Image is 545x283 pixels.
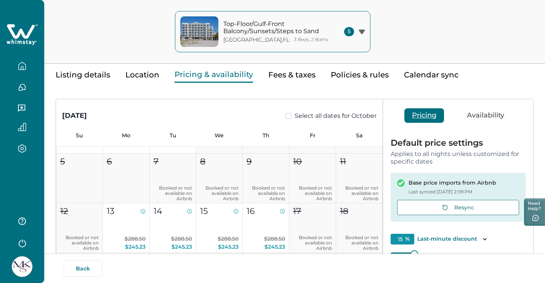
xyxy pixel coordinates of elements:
p: Booked or not available on Airbnb [293,185,332,201]
button: 10Booked or not available on Airbnb [289,154,336,203]
button: Location [125,67,159,83]
p: 3 Beds, 2 Baths [294,37,329,43]
p: Booked or not available on Airbnb [340,235,378,251]
p: 11 [340,155,346,168]
p: 18 [340,205,348,217]
p: Base price imports from Airbnb [409,179,496,187]
p: Last synced [DATE] 2:09 PM [409,188,496,196]
span: $245.23 [264,243,285,250]
button: 9Booked or not available on Airbnb [243,154,289,203]
p: Booked or not available on Airbnb [340,185,378,201]
p: 16 [247,205,255,217]
p: Mo [103,132,149,139]
span: $245.23 [172,243,192,250]
p: Su [56,132,103,139]
button: 15$288.50$245.23 [196,203,243,253]
span: $288.50 [264,235,285,242]
button: Resync [397,200,519,215]
button: Calendar sync [404,67,458,83]
p: [GEOGRAPHIC_DATA] , FL [223,37,289,43]
p: 13 [107,205,114,217]
p: Booked or not available on Airbnb [154,185,192,201]
span: $288.50 [125,235,146,242]
p: 14 [154,205,162,217]
button: 18Booked or not available on Airbnb [336,203,383,253]
p: 17 [293,205,301,217]
button: 14$288.50$245.23 [150,203,196,253]
button: Fees & taxes [268,67,316,83]
button: property-coverTop-Floor/Gulf-Front Balcony/Sunsets/Steps to Sand[GEOGRAPHIC_DATA],FL3 Beds, 2 Baths5 [175,11,370,52]
button: Availability [459,108,512,123]
button: Toggle description [480,235,489,244]
span: $288.50 [218,235,239,242]
button: Listing details [56,67,110,83]
button: 16$288.50$245.23 [243,203,289,253]
button: 13$288.50$245.23 [103,203,149,253]
p: Last-minute discount [417,235,477,243]
p: 7 [154,155,159,168]
img: Whimstay Host [12,256,32,277]
button: 8Booked or not available on Airbnb [196,154,243,203]
p: Booked or not available on Airbnb [293,235,332,251]
span: 5 [344,27,354,36]
p: Sa [336,132,383,139]
div: [DATE] [62,111,87,121]
button: 17Booked or not available on Airbnb [289,203,336,253]
img: property-cover [180,16,218,47]
p: Tu [149,132,196,139]
button: Pricing [404,108,444,123]
p: 8 [200,155,205,168]
p: Th [243,132,289,139]
p: 12 [60,205,68,217]
p: Applies to all nights unless customized for specific dates [391,150,526,165]
button: Back [64,260,102,277]
button: 12Booked or not available on Airbnb [56,203,103,253]
span: $245.23 [125,243,146,250]
p: 10 [293,155,302,168]
span: $288.50 [171,235,192,242]
p: 9 [247,155,252,168]
p: We [196,132,242,139]
p: 15 [200,205,208,217]
p: Booked or not available on Airbnb [60,235,99,251]
button: 11Booked or not available on Airbnb [336,154,383,203]
p: Default price settings [391,139,526,147]
p: Fr [289,132,336,139]
span: $245.23 [218,243,239,250]
p: Top-Floor/Gulf-Front Balcony/Sunsets/Steps to Sand [223,20,326,35]
span: Select all dates for October [295,111,377,121]
button: Policies & rules [331,67,389,83]
button: 7Booked or not available on Airbnb [150,154,196,203]
p: Booked or not available on Airbnb [200,185,239,201]
p: Booked or not available on Airbnb [247,185,285,201]
button: Pricing & availability [175,67,253,83]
